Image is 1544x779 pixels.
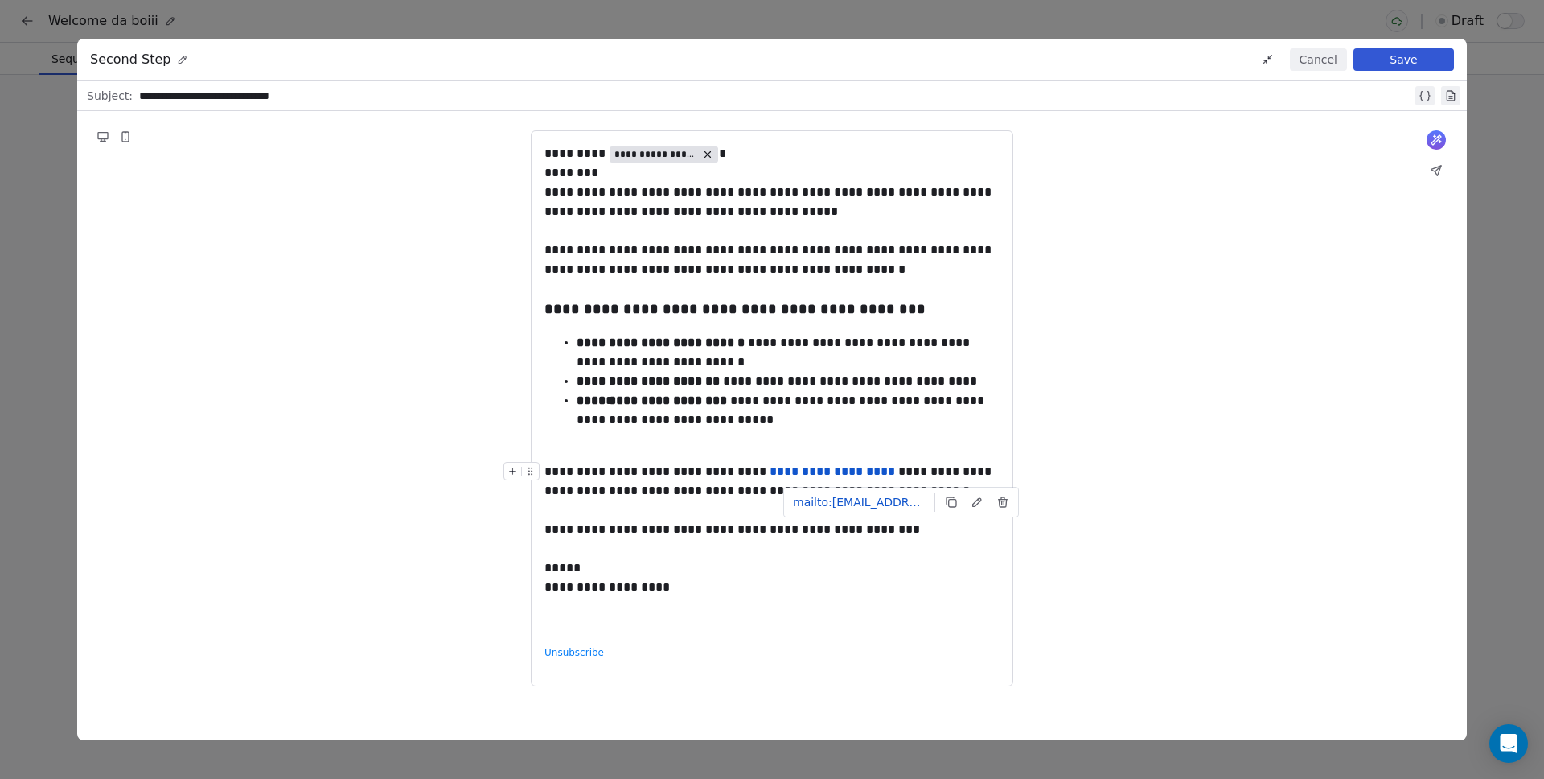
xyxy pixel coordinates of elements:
[87,88,133,109] span: Subject:
[1290,48,1347,71] button: Cancel
[1489,724,1528,763] div: Open Intercom Messenger
[90,50,170,69] span: Second Step
[786,491,931,513] a: mailto:[EMAIL_ADDRESS][DOMAIN_NAME]
[1353,48,1454,71] button: Save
